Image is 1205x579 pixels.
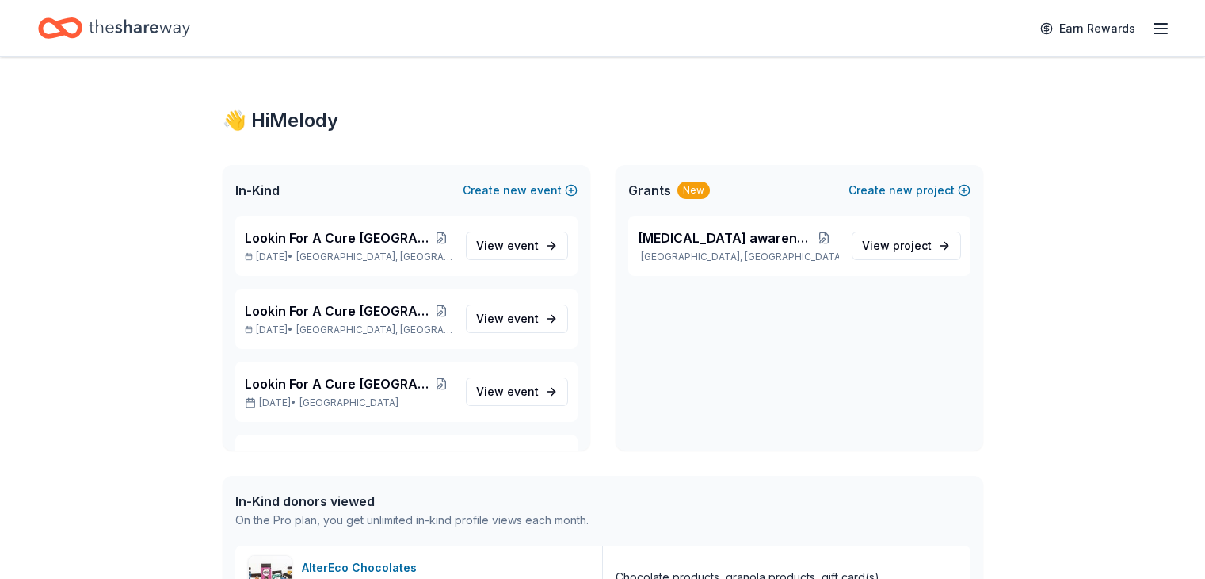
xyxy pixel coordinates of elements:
[299,397,398,409] span: [GEOGRAPHIC_DATA]
[638,228,809,247] span: [MEDICAL_DATA] awareness
[503,181,527,200] span: new
[245,447,429,466] span: Lookin For A Cure [GEOGRAPHIC_DATA]
[245,397,453,409] p: [DATE] •
[507,312,539,325] span: event
[235,511,589,530] div: On the Pro plan, you get unlimited in-kind profile views each month.
[893,239,932,252] span: project
[507,385,539,398] span: event
[848,181,970,200] button: Createnewproject
[296,251,452,263] span: [GEOGRAPHIC_DATA], [GEOGRAPHIC_DATA]
[296,324,452,336] span: [GEOGRAPHIC_DATA], [GEOGRAPHIC_DATA]
[38,10,190,47] a: Home
[476,309,539,328] span: View
[476,382,539,401] span: View
[463,181,578,200] button: Createnewevent
[245,251,453,263] p: [DATE] •
[677,182,710,199] div: New
[476,236,539,255] span: View
[466,378,568,406] a: View event
[862,236,932,255] span: View
[223,108,983,133] div: 👋 Hi Melody
[466,232,568,260] a: View event
[235,492,589,511] div: In-Kind donors viewed
[466,305,568,333] a: View event
[852,232,961,260] a: View project
[245,374,429,393] span: Lookin For A Cure [GEOGRAPHIC_DATA]
[245,301,429,320] span: Lookin For A Cure [GEOGRAPHIC_DATA]
[638,251,839,263] p: [GEOGRAPHIC_DATA], [GEOGRAPHIC_DATA]
[245,324,453,336] p: [DATE] •
[507,239,539,252] span: event
[889,181,913,200] span: new
[1031,14,1145,43] a: Earn Rewards
[235,181,280,200] span: In-Kind
[628,181,671,200] span: Grants
[302,558,423,577] div: AlterEco Chocolates
[245,228,429,247] span: Lookin For A Cure [GEOGRAPHIC_DATA]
